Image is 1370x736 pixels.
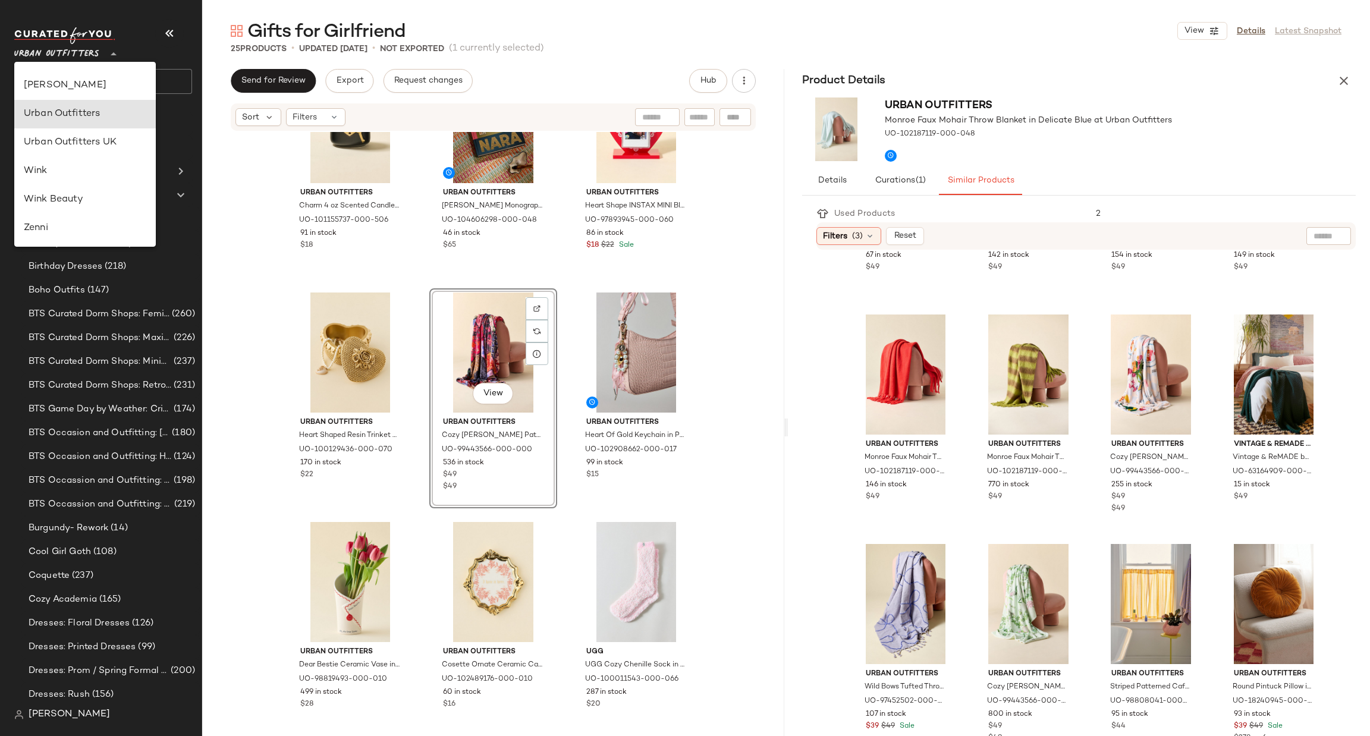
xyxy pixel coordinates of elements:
[1111,439,1191,450] span: Urban Outfitters
[85,284,109,297] span: (147)
[586,470,599,480] span: $15
[1233,696,1312,707] span: UO-18240945-000-074
[585,674,678,685] span: UO-100011543-000-066
[24,136,146,150] div: Urban Outfitters UK
[171,474,195,487] span: (198)
[586,417,687,428] span: Urban Outfitters
[866,439,945,450] span: Urban Outfitters
[293,111,317,124] span: Filters
[171,379,195,392] span: (231)
[443,647,543,658] span: Urban Outfitters
[585,445,677,455] span: UO-102908662-000-017
[14,27,115,44] img: cfy_white_logo.C9jOOHJF.svg
[865,467,944,477] span: UO-102187119-000-060
[817,176,846,185] span: Details
[1234,250,1275,261] span: 149 in stock
[988,439,1068,450] span: Urban Outfitters
[29,593,97,606] span: Cozy Academia
[979,314,1077,435] img: 102187119_030_b
[852,230,863,243] span: (3)
[29,331,171,345] span: BTS Curated Dorm Shops: Maximalist
[29,707,110,722] span: [PERSON_NAME]
[586,687,627,698] span: 287 in stock
[171,331,195,345] span: (226)
[577,292,696,413] img: 102908662_017_b
[299,445,392,455] span: UO-100129436-000-070
[91,545,117,559] span: (108)
[788,73,900,89] h3: Product Details
[1224,314,1323,435] img: 63164909_030_b
[168,664,195,678] span: (200)
[586,188,687,199] span: Urban Outfitters
[866,709,906,720] span: 107 in stock
[169,426,195,440] span: (180)
[29,307,169,321] span: BTS Curated Dorm Shops: Feminine
[881,721,895,732] span: $49
[231,45,240,54] span: 25
[384,69,473,93] button: Request changes
[29,617,130,630] span: Dresses: Floral Dresses
[1111,480,1152,490] span: 255 in stock
[586,228,624,239] span: 86 in stock
[299,201,400,212] span: Charm 4 oz Scented Candle in Withered Rose Petals at Urban Outfitters
[885,114,1172,127] span: Monroe Faux Mohair Throw Blanket in Delicate Blue at Urban Outfitters
[29,688,90,702] span: Dresses: Rush
[433,292,553,413] img: 99443566_000_b
[533,328,541,335] img: svg%3e
[1234,721,1247,732] span: $39
[577,522,696,642] img: 100011543_066_b
[171,450,195,464] span: (124)
[442,215,537,226] span: UO-104606298-000-048
[987,696,1067,707] span: UO-99443566-000-030
[433,522,553,642] img: 102489176_010_b
[14,62,156,247] div: undefined-list
[1234,439,1314,450] span: Vintage & ReMADE by [PERSON_NAME]
[29,640,136,654] span: Dresses: Printed Dresses
[97,593,121,606] span: (165)
[442,201,542,212] span: [PERSON_NAME] Monograph in Light Blue at Urban Outfitters
[894,231,916,241] span: Reset
[866,480,907,490] span: 146 in stock
[617,241,634,249] span: Sale
[29,355,171,369] span: BTS Curated Dorm Shops: Minimalist
[169,307,195,321] span: (260)
[442,445,532,455] span: UO-99443566-000-000
[231,69,316,93] button: Send for Review
[865,682,944,693] span: Wild Bows Tufted Throw Blanket in Blue at Urban Outfitters
[300,699,313,710] span: $28
[1233,467,1312,477] span: UO-63164909-000-030
[856,544,955,664] img: 97452502_040_b
[1086,207,1356,220] div: 2
[988,492,1002,502] span: $49
[988,262,1002,273] span: $49
[885,129,975,140] span: UO-102187119-000-048
[299,660,400,671] span: Dear Bestie Ceramic Vase in White at Urban Outfitters
[299,215,388,226] span: UO-101155737-000-506
[29,379,171,392] span: BTS Curated Dorm Shops: Retro+ Boho
[988,669,1068,680] span: Urban Outfitters
[533,305,541,312] img: svg%3e
[856,314,955,435] img: 102187119_060_b
[29,521,108,535] span: Burgundy- Rework
[1111,250,1152,261] span: 154 in stock
[443,228,480,239] span: 46 in stock
[979,544,1077,664] img: 99443566_030_b
[29,545,91,559] span: Cool Girl Goth
[585,201,686,212] span: Heart Shape INSTAX MINI Blinder Flip Picture Frame in Red at Urban Outfitters
[394,76,463,86] span: Request changes
[586,458,623,468] span: 99 in stock
[689,69,727,93] button: Hub
[171,355,195,369] span: (237)
[1234,492,1248,502] span: $49
[299,430,400,441] span: Heart Shaped Resin Trinket Box in Gold at Urban Outfitters
[29,284,85,297] span: Boho Outfits
[1110,696,1190,707] span: UO-98808041-000-079
[442,430,542,441] span: Cozy [PERSON_NAME] Patterned Fleece Throw Blanket in Red at Urban Outfitters
[1110,467,1190,477] span: UO-99443566-000-049
[29,498,172,511] span: BTS Occassion and Outfitting: First Day Fits
[299,43,367,55] p: updated [DATE]
[29,426,169,440] span: BTS Occasion and Outfitting: [PERSON_NAME] to Party
[29,664,168,678] span: Dresses: Prom / Spring Formal Outfitting
[586,647,687,658] span: UGG
[473,383,513,404] button: View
